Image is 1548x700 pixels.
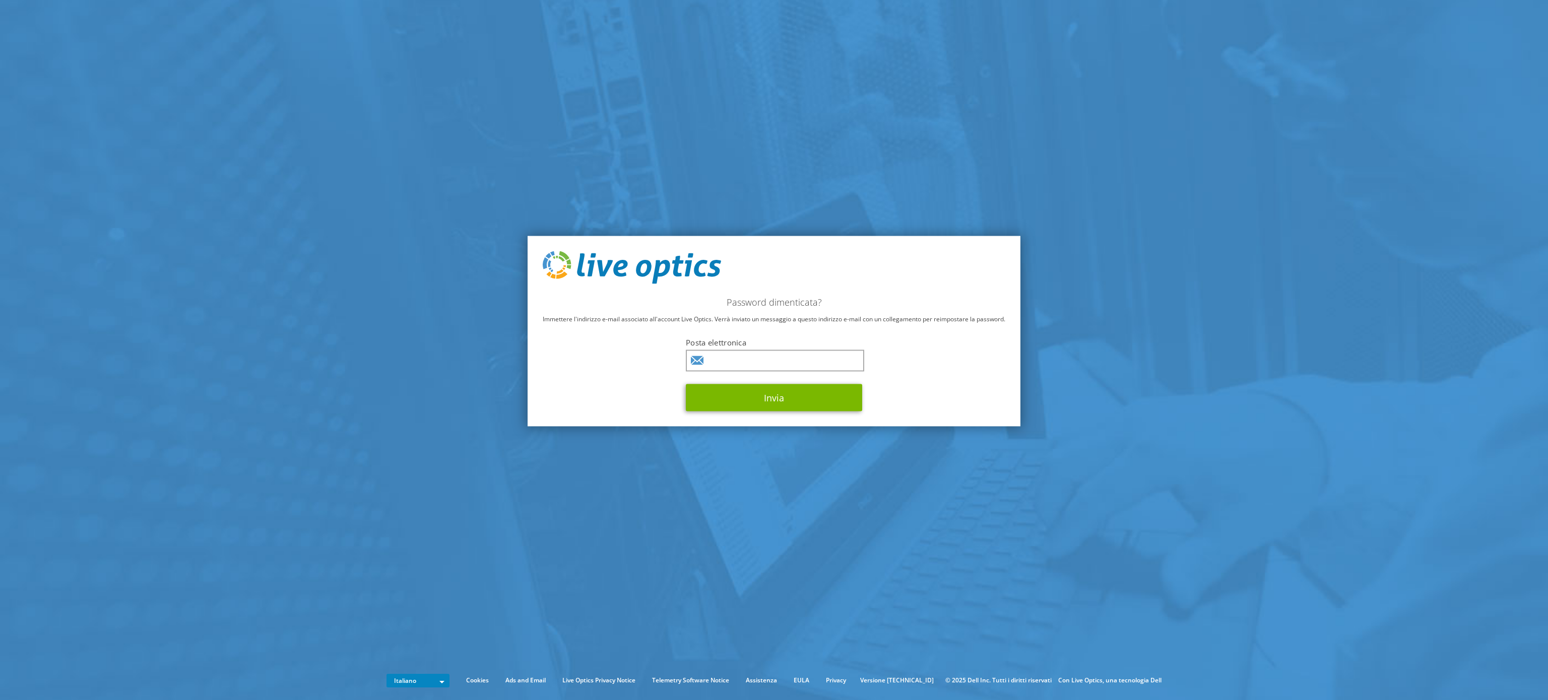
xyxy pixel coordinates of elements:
a: Privacy [818,675,854,686]
a: EULA [786,675,817,686]
a: Live Optics Privacy Notice [555,675,643,686]
h2: Password dimenticata? [543,297,1005,308]
li: Con Live Optics, una tecnologia Dell [1058,675,1162,686]
a: Ads and Email [498,675,553,686]
label: Posta elettronica [686,337,862,347]
img: live_optics_svg.svg [543,251,721,284]
p: Immettere l'indirizzo e-mail associato all'account Live Optics. Verrà inviato un messaggio a ques... [543,314,1005,325]
li: Versione [TECHNICAL_ID] [855,675,939,686]
a: Assistenza [738,675,785,686]
a: Cookies [459,675,496,686]
button: Invia [686,384,862,411]
li: © 2025 Dell Inc. Tutti i diritti riservati [940,675,1057,686]
a: Telemetry Software Notice [644,675,737,686]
